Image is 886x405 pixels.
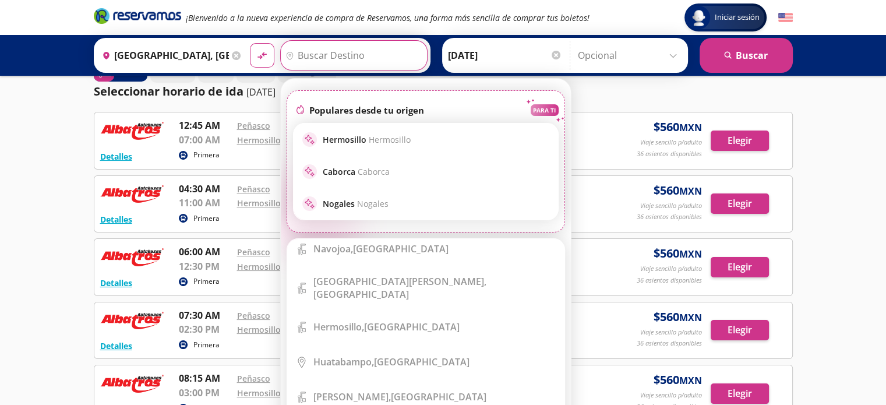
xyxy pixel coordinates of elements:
p: 12:30 PM [179,259,231,273]
p: 06:00 AM [179,245,231,259]
button: Buscar [700,38,793,73]
p: 12:45 AM [179,118,231,132]
p: Viaje sencillo p/adulto [640,201,702,211]
button: Detalles [100,213,132,226]
input: Buscar Destino [281,41,424,70]
img: RESERVAMOS [100,308,164,332]
div: [GEOGRAPHIC_DATA] [313,390,486,403]
div: [GEOGRAPHIC_DATA] [313,355,470,368]
p: 08:15 AM [179,371,231,385]
a: Peñasco [237,246,270,258]
button: Detalles [100,340,132,352]
a: Peñasco [237,310,270,321]
a: Hermosillo [237,198,281,209]
img: RESERVAMOS [100,118,164,142]
div: [GEOGRAPHIC_DATA] [313,321,460,333]
p: Primera [193,150,220,160]
button: Elegir [711,257,769,277]
a: Hermosillo [237,388,281,399]
p: 36 asientos disponibles [637,276,702,286]
i: Brand Logo [94,7,181,24]
small: MXN [679,374,702,387]
a: Brand Logo [94,7,181,28]
button: Elegir [711,131,769,151]
em: ¡Bienvenido a la nueva experiencia de compra de Reservamos, una forma más sencilla de comprar tus... [186,12,590,23]
p: 04:30 AM [179,182,231,196]
img: RESERVAMOS [100,245,164,268]
button: Elegir [711,320,769,340]
div: [GEOGRAPHIC_DATA] [313,242,449,255]
span: $ 560 [654,308,702,326]
p: Viaje sencillo p/adulto [640,327,702,337]
small: MXN [679,248,702,260]
span: $ 560 [654,118,702,136]
p: 36 asientos disponibles [637,149,702,159]
p: 36 asientos disponibles [637,212,702,222]
b: [GEOGRAPHIC_DATA][PERSON_NAME], [313,275,486,288]
input: Opcional [578,41,682,70]
a: Hermosillo [237,261,281,272]
p: 03:00 PM [179,386,231,400]
a: Peñasco [237,373,270,384]
a: Hermosillo [237,135,281,146]
a: Peñasco [237,120,270,131]
p: Primera [193,276,220,287]
span: $ 560 [654,245,702,262]
img: RESERVAMOS [100,182,164,205]
button: Elegir [711,383,769,404]
p: Hermosillo [323,134,411,145]
small: MXN [679,185,702,198]
button: English [778,10,793,25]
p: [DATE] [246,85,276,99]
button: Detalles [100,150,132,163]
p: PARA TI [533,106,556,114]
a: Peñasco [237,184,270,195]
p: 07:30 AM [179,308,231,322]
p: Seleccionar horario de ida [94,83,243,100]
b: Hermosillo, [313,321,364,333]
div: [GEOGRAPHIC_DATA] [313,275,556,301]
span: Hermosillo [369,134,411,145]
p: Caborca [323,166,390,177]
small: MXN [679,311,702,324]
button: Elegir [711,193,769,214]
b: Navojoa, [313,242,353,255]
p: 07:00 AM [179,133,231,147]
p: 02:30 PM [179,322,231,336]
p: Viaje sencillo p/adulto [640,138,702,147]
span: $ 560 [654,182,702,199]
p: Populares desde tu origen [309,104,424,116]
p: 11:00 AM [179,196,231,210]
span: Iniciar sesión [710,12,764,23]
input: Elegir Fecha [448,41,562,70]
button: Detalles [100,277,132,289]
a: Hermosillo [237,324,281,335]
img: RESERVAMOS [100,371,164,395]
p: Viaje sencillo p/adulto [640,390,702,400]
span: Caborca [358,166,390,177]
span: $ 560 [654,371,702,389]
span: Nogales [357,198,389,209]
p: Nogales [323,198,389,209]
p: Primera [193,340,220,350]
p: Viaje sencillo p/adulto [640,264,702,274]
small: MXN [679,121,702,134]
input: Buscar Origen [97,41,229,70]
p: Primera [193,213,220,224]
p: 36 asientos disponibles [637,339,702,348]
b: [PERSON_NAME], [313,390,391,403]
b: Huatabampo, [313,355,374,368]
